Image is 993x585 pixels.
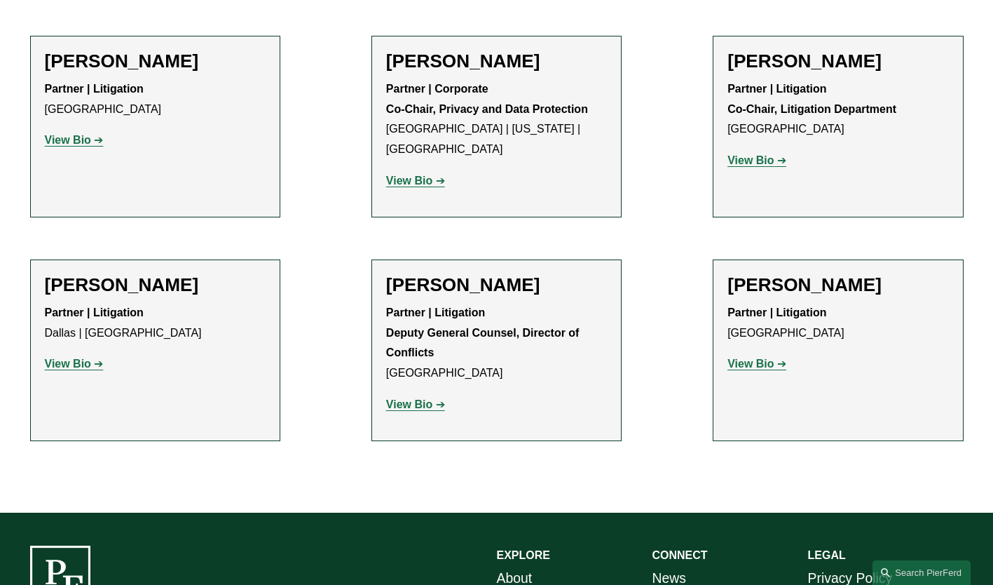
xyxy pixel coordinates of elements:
[45,51,266,73] h2: [PERSON_NAME]
[386,303,607,384] p: [GEOGRAPHIC_DATA]
[727,358,786,370] a: View Bio
[45,134,91,146] strong: View Bio
[872,560,971,585] a: Search this site
[45,83,144,95] strong: Partner | Litigation
[652,549,708,561] strong: CONNECT
[727,51,948,73] h2: [PERSON_NAME]
[727,83,896,115] strong: Partner | Litigation Co-Chair, Litigation Department
[497,549,550,561] strong: EXPLORE
[45,303,266,344] p: Dallas | [GEOGRAPHIC_DATA]
[727,79,948,140] p: [GEOGRAPHIC_DATA]
[45,79,266,120] p: [GEOGRAPHIC_DATA]
[386,51,607,73] h2: [PERSON_NAME]
[45,134,104,146] a: View Bio
[386,398,432,410] strong: View Bio
[386,175,445,187] a: View Bio
[386,398,445,410] a: View Bio
[727,154,786,166] a: View Bio
[386,79,607,160] p: [GEOGRAPHIC_DATA] | [US_STATE] | [GEOGRAPHIC_DATA]
[727,307,826,318] strong: Partner | Litigation
[45,358,91,370] strong: View Bio
[727,358,774,370] strong: View Bio
[727,274,948,297] h2: [PERSON_NAME]
[727,303,948,344] p: [GEOGRAPHIC_DATA]
[45,274,266,297] h2: [PERSON_NAME]
[45,307,144,318] strong: Partner | Litigation
[386,83,588,115] strong: Partner | Corporate Co-Chair, Privacy and Data Protection
[808,549,846,561] strong: LEGAL
[386,274,607,297] h2: [PERSON_NAME]
[386,175,432,187] strong: View Bio
[727,154,774,166] strong: View Bio
[386,307,582,359] strong: Partner | Litigation Deputy General Counsel, Director of Conflicts
[45,358,104,370] a: View Bio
